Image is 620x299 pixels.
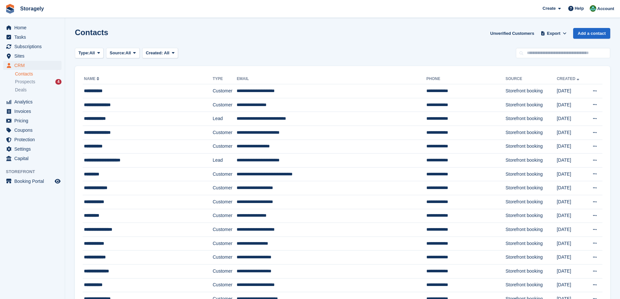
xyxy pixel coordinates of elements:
[590,5,596,12] img: Notifications
[15,78,62,85] a: Prospects 4
[557,126,586,140] td: [DATE]
[18,3,47,14] a: Storagely
[505,154,557,168] td: Storefront booking
[142,48,178,59] button: Created: All
[3,51,62,61] a: menu
[597,6,614,12] span: Account
[55,79,62,85] div: 4
[213,112,237,126] td: Lead
[213,126,237,140] td: Customer
[575,5,584,12] span: Help
[106,48,140,59] button: Source: All
[3,23,62,32] a: menu
[505,251,557,265] td: Storefront booking
[557,209,586,223] td: [DATE]
[539,28,568,39] button: Export
[14,23,53,32] span: Home
[547,30,560,37] span: Export
[14,144,53,154] span: Settings
[505,278,557,292] td: Storefront booking
[213,251,237,265] td: Customer
[84,76,101,81] a: Name
[505,126,557,140] td: Storefront booking
[557,195,586,209] td: [DATE]
[110,50,125,56] span: Source:
[505,84,557,98] td: Storefront booking
[557,98,586,112] td: [DATE]
[213,74,237,84] th: Type
[557,154,586,168] td: [DATE]
[557,112,586,126] td: [DATE]
[557,251,586,265] td: [DATE]
[213,84,237,98] td: Customer
[5,4,15,14] img: stora-icon-8386f47178a22dfd0bd8f6a31ec36ba5ce8667c1dd55bd0f319d3a0aa187defe.svg
[14,126,53,135] span: Coupons
[15,79,35,85] span: Prospects
[557,181,586,195] td: [DATE]
[505,195,557,209] td: Storefront booking
[14,177,53,186] span: Booking Portal
[505,167,557,181] td: Storefront booking
[505,209,557,223] td: Storefront booking
[505,140,557,154] td: Storefront booking
[3,61,62,70] a: menu
[14,135,53,144] span: Protection
[3,33,62,42] a: menu
[14,107,53,116] span: Invoices
[14,33,53,42] span: Tasks
[237,74,426,84] th: Email
[3,126,62,135] a: menu
[213,278,237,292] td: Customer
[557,140,586,154] td: [DATE]
[557,264,586,278] td: [DATE]
[543,5,556,12] span: Create
[213,98,237,112] td: Customer
[557,76,581,81] a: Created
[3,107,62,116] a: menu
[213,167,237,181] td: Customer
[15,87,62,93] a: Deals
[126,50,131,56] span: All
[505,112,557,126] td: Storefront booking
[3,42,62,51] a: menu
[213,181,237,195] td: Customer
[505,98,557,112] td: Storefront booking
[14,154,53,163] span: Capital
[75,48,103,59] button: Type: All
[557,167,586,181] td: [DATE]
[505,264,557,278] td: Storefront booking
[15,87,27,93] span: Deals
[213,195,237,209] td: Customer
[90,50,95,56] span: All
[3,135,62,144] a: menu
[3,177,62,186] a: menu
[505,237,557,251] td: Storefront booking
[6,169,65,175] span: Storefront
[14,116,53,125] span: Pricing
[14,97,53,106] span: Analytics
[14,42,53,51] span: Subscriptions
[15,71,62,77] a: Contacts
[164,50,170,55] span: All
[573,28,610,39] a: Add a contact
[75,28,108,37] h1: Contacts
[557,278,586,292] td: [DATE]
[14,61,53,70] span: CRM
[557,223,586,237] td: [DATE]
[3,116,62,125] a: menu
[557,237,586,251] td: [DATE]
[488,28,537,39] a: Unverified Customers
[213,209,237,223] td: Customer
[557,84,586,98] td: [DATE]
[78,50,90,56] span: Type:
[505,223,557,237] td: Storefront booking
[213,264,237,278] td: Customer
[505,181,557,195] td: Storefront booking
[213,237,237,251] td: Customer
[213,223,237,237] td: Customer
[3,97,62,106] a: menu
[3,154,62,163] a: menu
[146,50,163,55] span: Created:
[54,177,62,185] a: Preview store
[3,144,62,154] a: menu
